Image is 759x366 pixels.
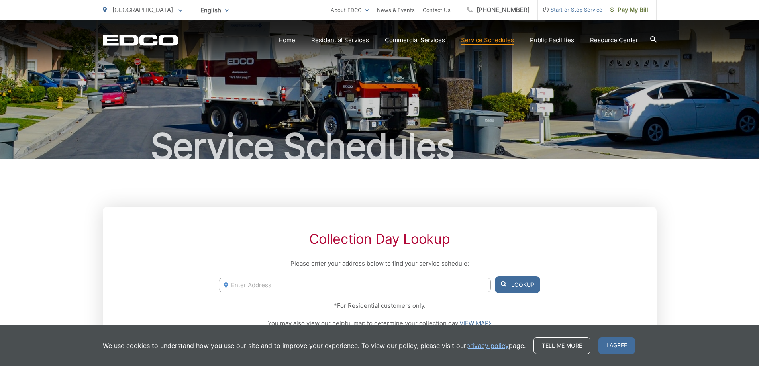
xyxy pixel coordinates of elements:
[423,5,451,15] a: Contact Us
[466,341,509,350] a: privacy policy
[385,35,445,45] a: Commercial Services
[219,259,540,268] p: Please enter your address below to find your service schedule:
[495,276,540,293] button: Lookup
[459,319,491,328] a: VIEW MAP
[194,3,235,17] span: English
[112,6,173,14] span: [GEOGRAPHIC_DATA]
[461,35,514,45] a: Service Schedules
[610,5,648,15] span: Pay My Bill
[530,35,574,45] a: Public Facilities
[598,337,635,354] span: I agree
[311,35,369,45] a: Residential Services
[103,341,526,350] p: We use cookies to understand how you use our site and to improve your experience. To view our pol...
[219,231,540,247] h2: Collection Day Lookup
[219,278,490,292] input: Enter Address
[590,35,638,45] a: Resource Center
[377,5,415,15] a: News & Events
[278,35,295,45] a: Home
[219,301,540,311] p: *For Residential customers only.
[103,127,657,166] h1: Service Schedules
[533,337,590,354] a: Tell me more
[331,5,369,15] a: About EDCO
[103,35,178,46] a: EDCD logo. Return to the homepage.
[219,319,540,328] p: You may also view our helpful map to determine your collection day.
